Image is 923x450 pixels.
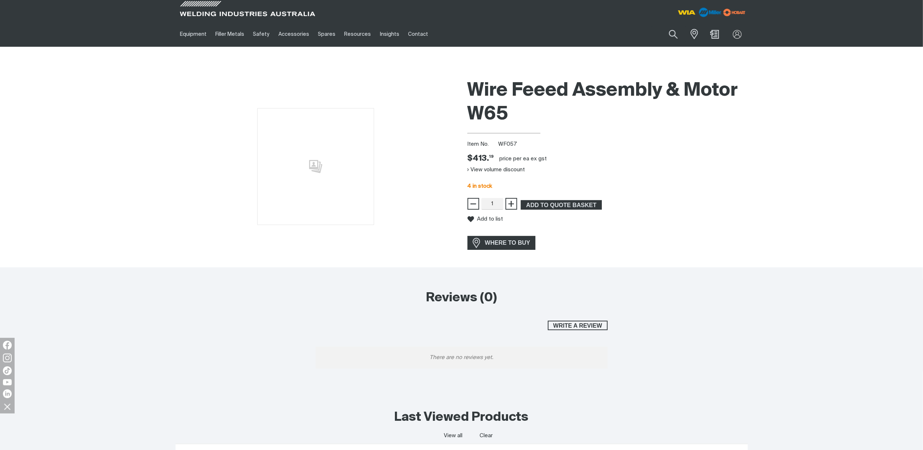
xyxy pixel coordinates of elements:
[404,22,432,47] a: Contact
[316,290,608,306] h2: Reviews (0)
[3,354,12,362] img: Instagram
[444,432,462,439] a: View all last viewed products
[3,379,12,385] img: YouTube
[709,30,720,39] a: Shopping cart (0 product(s))
[498,141,517,147] span: WF057
[468,164,525,176] button: View volume discount
[508,198,515,210] span: +
[470,198,477,210] span: −
[661,26,686,43] button: Search products
[274,22,314,47] a: Accessories
[468,183,492,189] span: 4 in stock
[249,22,274,47] a: Safety
[522,200,601,210] span: ADD TO QUOTE BASKET
[548,321,608,330] button: Write a review
[211,22,249,47] a: Filler Metals
[477,216,503,222] span: Add to list
[3,366,12,375] img: TikTok
[1,400,14,413] img: hide socials
[480,237,535,249] span: WHERE TO BUY
[376,22,404,47] a: Insights
[314,22,340,47] a: Spares
[3,389,12,398] img: LinkedIn
[721,7,748,18] img: miller
[395,409,529,426] h2: Last Viewed Products
[176,22,211,47] a: Equipment
[257,108,374,225] img: No image for this product
[468,236,536,249] a: WHERE TO BUY
[652,26,686,43] input: Product name or item number...
[489,155,494,159] sup: 19
[3,341,12,350] img: Facebook
[478,431,495,441] button: Clear all last viewed products
[531,155,547,163] div: ex gst
[468,153,494,164] span: $413.
[500,155,530,163] div: price per EA
[549,321,607,330] span: Write a review
[468,79,748,126] h1: Wire Feeed Assembly & Motor W65
[316,347,608,369] p: There are no reviews yet.
[468,153,494,164] div: Price
[468,140,497,149] span: Item No.
[521,200,602,210] button: Add Wire Feeed Assembly & Motor W65 to the shopping cart
[468,216,503,222] button: Add to list
[340,22,375,47] a: Resources
[176,22,605,47] nav: Main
